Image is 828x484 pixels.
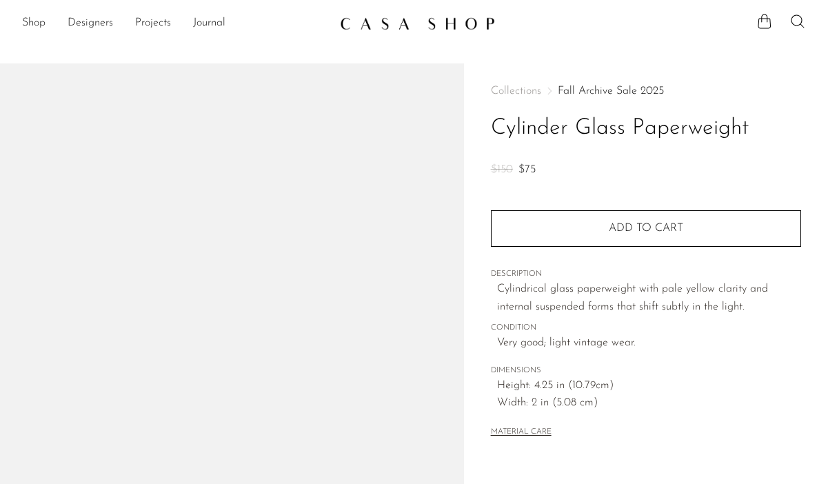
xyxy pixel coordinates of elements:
[68,14,113,32] a: Designers
[497,377,801,395] span: Height: 4.25 in (10.79cm)
[22,12,329,35] nav: Desktop navigation
[491,85,801,97] nav: Breadcrumbs
[135,14,171,32] a: Projects
[491,111,801,146] h1: Cylinder Glass Paperweight
[558,85,664,97] a: Fall Archive Sale 2025
[193,14,225,32] a: Journal
[497,394,801,412] span: Width: 2 in (5.08 cm)
[497,281,801,316] p: Cylindrical glass paperweight with pale yellow clarity and internal suspended forms that shift su...
[609,223,683,234] span: Add to cart
[491,427,552,438] button: MATERIAL CARE
[491,85,541,97] span: Collections
[491,164,513,175] span: $150
[22,12,329,35] ul: NEW HEADER MENU
[22,14,46,32] a: Shop
[491,268,801,281] span: DESCRIPTION
[491,210,801,246] button: Add to cart
[491,322,801,334] span: CONDITION
[491,365,801,377] span: DIMENSIONS
[497,334,801,352] span: Very good; light vintage wear.
[518,164,536,175] span: $75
